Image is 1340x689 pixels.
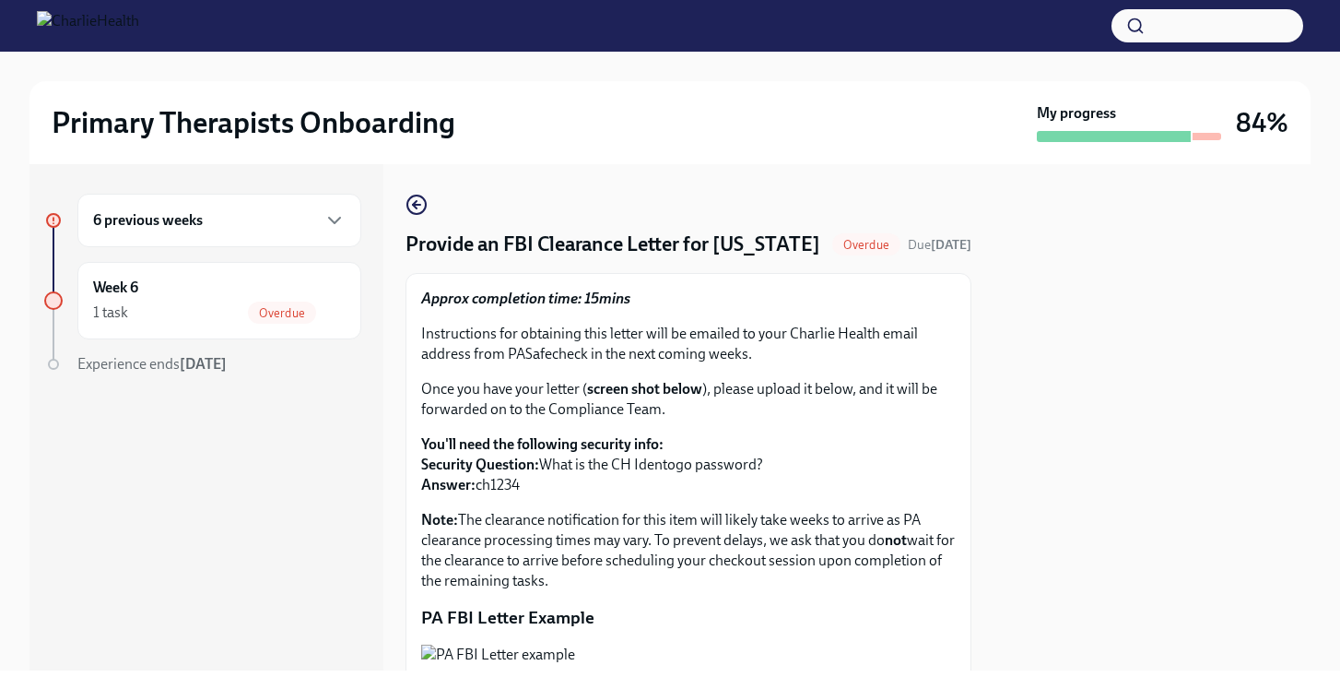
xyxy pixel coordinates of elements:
[180,355,227,373] strong: [DATE]
[421,510,956,591] p: The clearance notification for this item will likely take weeks to arrive as PA clearance process...
[832,238,900,252] span: Overdue
[885,531,907,549] strong: not
[406,231,820,258] h4: Provide an FBI Clearance Letter for [US_STATE]
[931,237,971,253] strong: [DATE]
[421,379,956,420] p: Once you have your letter ( ), please upload it below, and it will be forwarded on to the Complia...
[421,456,539,473] strong: Security Question:
[421,606,956,630] p: PA FBI Letter Example
[421,324,956,364] p: Instructions for obtaining this letter will be emailed to your Charlie Health email address from ...
[421,434,956,495] p: What is the CH Identogo password? ch1234
[421,476,476,493] strong: Answer:
[421,645,956,665] button: Zoom image
[1236,106,1288,139] h3: 84%
[421,435,664,453] strong: You'll need the following security info:
[421,290,630,307] strong: Approx completion time: 15mins
[908,237,971,253] span: Due
[1037,103,1116,124] strong: My progress
[908,236,971,254] span: August 7th, 2025 07:00
[421,511,458,529] strong: Note:
[37,11,139,41] img: CharlieHealth
[77,194,361,247] div: 6 previous weeks
[52,104,455,141] h2: Primary Therapists Onboarding
[587,380,702,398] strong: screen shot below
[44,262,361,339] a: Week 61 taskOverdue
[93,303,128,323] div: 1 task
[77,355,227,373] span: Experience ends
[248,306,316,320] span: Overdue
[93,210,203,231] h6: 6 previous weeks
[93,278,138,298] h6: Week 6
